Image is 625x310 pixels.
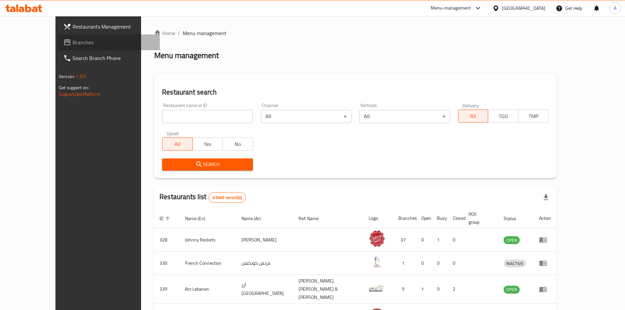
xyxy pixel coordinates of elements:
[185,215,214,222] span: Name (En)
[73,54,155,62] span: Search Branch Phone
[393,252,416,275] td: 1
[154,252,180,275] td: 330
[431,4,471,12] div: Menu-management
[76,72,86,81] span: 1.0.0
[58,34,160,50] a: Branches
[167,160,247,169] span: Search
[154,50,219,61] h2: Menu management
[73,23,155,31] span: Restaurants Management
[165,139,190,149] span: All
[162,87,549,97] h2: Restaurant search
[225,139,250,149] span: No
[539,285,551,293] div: Menu
[73,38,155,46] span: Branches
[432,208,448,228] th: Busy
[458,110,489,123] button: All
[504,286,520,294] div: OPEN
[448,208,463,228] th: Closed
[208,192,246,203] div: Total records count
[236,252,293,275] td: فرنش كونكشن
[261,110,351,123] div: All
[393,228,416,252] td: 37
[154,228,180,252] td: 328
[154,275,180,304] td: 339
[416,275,432,304] td: 1
[448,228,463,252] td: 0
[359,110,450,123] div: All
[538,190,554,205] div: Export file
[369,254,385,270] img: French Connection
[58,19,160,34] a: Restaurants Management
[59,72,75,81] span: Version:
[504,260,526,267] span: INACTIVE
[416,228,432,252] td: 0
[192,137,223,151] button: Yes
[236,228,293,252] td: [PERSON_NAME]
[504,259,526,267] div: INACTIVE
[180,252,236,275] td: French Connection
[539,236,551,244] div: Menu
[59,83,89,92] span: Get support on:
[162,158,253,171] button: Search
[209,195,246,201] span: 41045 record(s)
[299,215,327,222] span: Ref. Name
[393,208,416,228] th: Branches
[502,5,545,12] div: [GEOGRAPHIC_DATA]
[521,112,546,121] span: TMP
[469,210,490,226] span: POS group
[614,5,616,12] span: A
[534,208,556,228] th: Action
[448,252,463,275] td: 0
[159,215,172,222] span: ID
[448,275,463,304] td: 2
[159,192,246,203] h2: Restaurants list
[195,139,220,149] span: Yes
[463,103,479,108] label: Delivery
[180,275,236,304] td: Arz Lebanon
[154,29,175,37] a: Home
[180,228,236,252] td: Johnny Rockets
[236,275,293,304] td: أرز [GEOGRAPHIC_DATA]
[432,252,448,275] td: 0
[293,275,364,304] td: [PERSON_NAME],[PERSON_NAME] & [PERSON_NAME]
[393,275,416,304] td: 9
[491,112,516,121] span: TGO
[416,208,432,228] th: Open
[432,275,448,304] td: 0
[162,137,193,151] button: All
[167,131,179,135] label: Upsell
[518,110,549,123] button: TMP
[488,110,518,123] button: TGO
[241,215,269,222] span: Name (Ar)
[369,280,385,296] img: Arz Lebanon
[183,29,226,37] span: Menu management
[432,228,448,252] td: 1
[461,112,486,121] span: All
[504,286,520,293] span: OPEN
[504,215,525,222] span: Status
[59,90,100,98] a: Support.OpsPlatform
[178,29,180,37] li: /
[416,252,432,275] td: 0
[154,29,556,37] nav: breadcrumb
[369,230,385,247] img: Johnny Rockets
[504,237,520,244] span: OPEN
[162,110,253,123] input: Search for restaurant name or ID..
[364,208,393,228] th: Logo
[58,50,160,66] a: Search Branch Phone
[539,259,551,267] div: Menu
[222,137,253,151] button: No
